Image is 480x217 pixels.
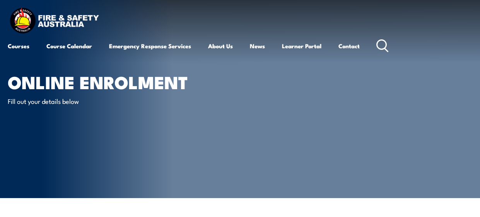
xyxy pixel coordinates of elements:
a: Learner Portal [282,37,321,55]
a: Contact [338,37,360,55]
p: Fill out your details below [8,97,149,105]
a: Emergency Response Services [109,37,191,55]
a: News [250,37,265,55]
a: About Us [208,37,233,55]
h1: Online Enrolment [8,74,199,89]
a: Courses [8,37,29,55]
a: Course Calendar [46,37,92,55]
